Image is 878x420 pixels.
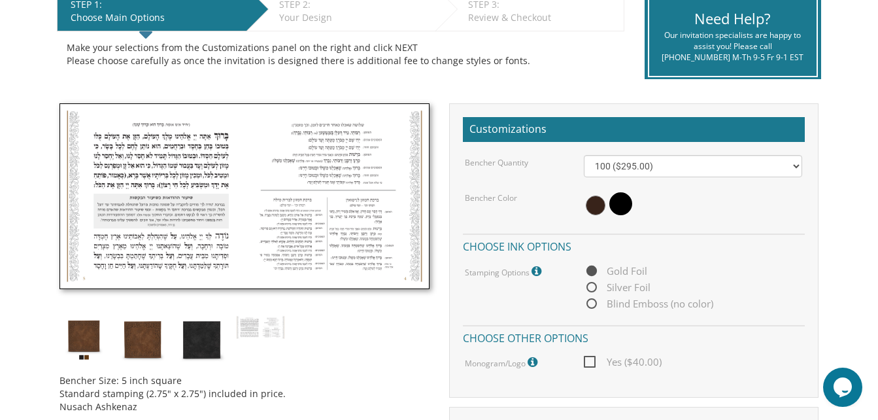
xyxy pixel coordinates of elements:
[59,103,429,289] img: bp%20bencher%20inside%201.JPG
[463,325,805,348] h4: Choose other options
[279,11,429,24] div: Your Design
[659,29,807,63] div: Our invitation specialists are happy to assist you! Please call [PHONE_NUMBER] M-Th 9-5 Fr 9-1 EST
[468,11,617,24] div: Review & Checkout
[823,368,865,407] iframe: chat widget
[465,263,545,280] label: Stamping Options
[463,234,805,256] h4: Choose ink options
[236,315,285,340] img: bp%20bencher%20inside%201.JPG
[59,364,429,413] div: Bencher Size: 5 inch square Standard stamping (2.75" x 2.75") included in price. Nusach Ashkenaz
[659,9,807,29] div: Need Help?
[465,157,528,168] label: Bencher Quantity
[584,296,713,312] span: Blind Emboss (no color)
[584,354,662,370] span: Yes ($40.00)
[67,41,615,67] div: Make your selections from the Customizations panel on the right and click NEXT Please choose care...
[465,192,517,203] label: Bencher Color
[118,315,167,364] img: brown_seude.jpg
[584,279,650,296] span: Silver Foil
[59,315,109,364] img: tiferes_seude.jpg
[465,354,541,371] label: Monogram/Logo
[463,117,805,142] h2: Customizations
[177,315,226,364] img: black_seude.jpg
[584,263,647,279] span: Gold Foil
[71,11,239,24] div: Choose Main Options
